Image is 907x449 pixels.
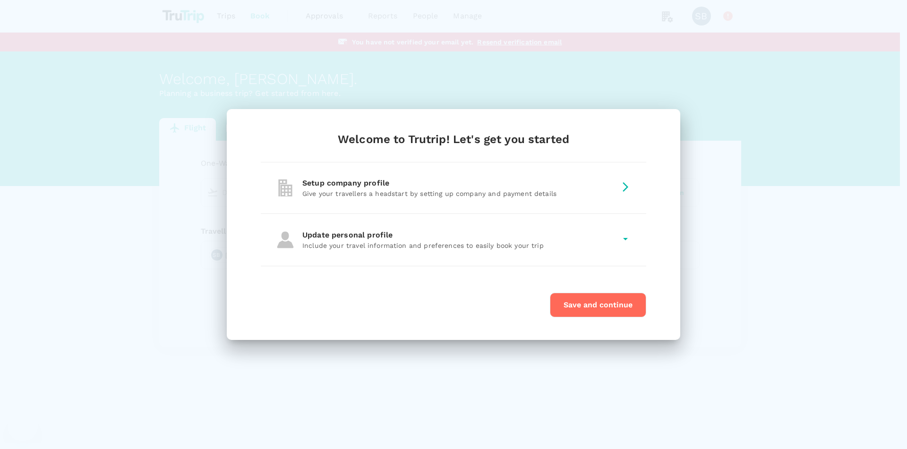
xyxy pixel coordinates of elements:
div: Welcome to Trutrip! Let's get you started [261,132,646,147]
button: Save and continue [550,293,646,317]
div: personal-profileUpdate personal profileInclude your travel information and preferences to easily ... [261,214,646,266]
span: Update personal profile [302,230,400,239]
span: Setup company profile [302,178,397,187]
p: Give your travellers a headstart by setting up company and payment details [302,189,616,198]
div: company-profileSetup company profileGive your travellers a headstart by setting up company and pa... [261,162,646,213]
p: Include your travel information and preferences to easily book your trip [302,241,616,250]
img: company-profile [276,178,295,197]
img: personal-profile [276,230,295,249]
